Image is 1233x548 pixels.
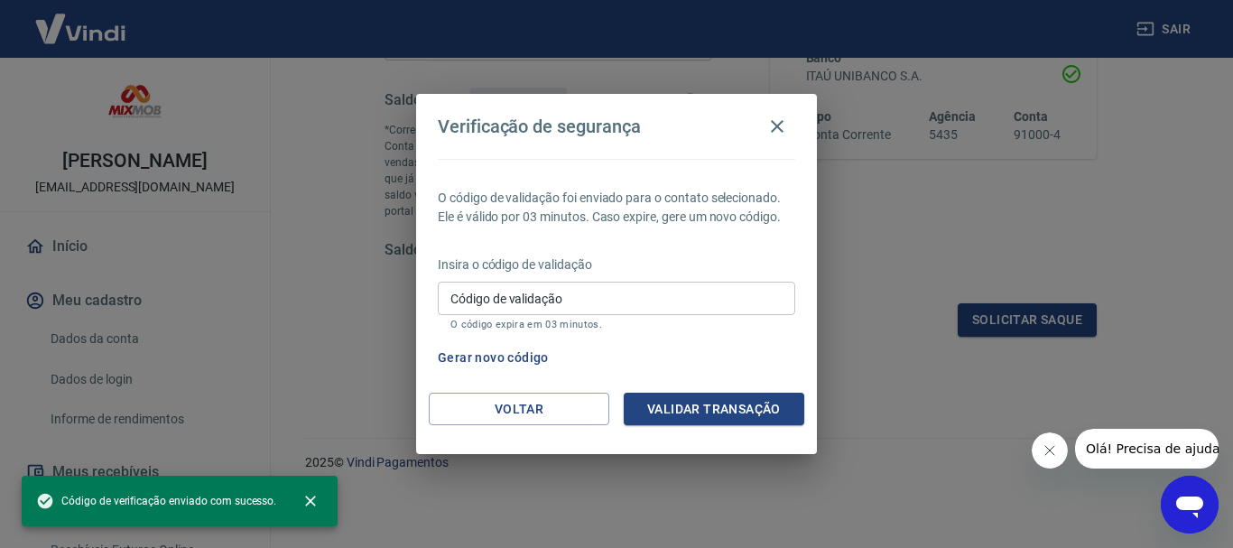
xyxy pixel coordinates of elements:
button: Gerar novo código [431,341,556,375]
iframe: Mensagem da empresa [1075,429,1219,469]
iframe: Fechar mensagem [1032,432,1068,469]
button: Validar transação [624,393,804,426]
span: Código de verificação enviado com sucesso. [36,492,276,510]
span: Olá! Precisa de ajuda? [11,13,152,27]
button: Voltar [429,393,609,426]
iframe: Botão para abrir a janela de mensagens [1161,476,1219,534]
h4: Verificação de segurança [438,116,641,137]
p: O código expira em 03 minutos. [450,319,783,330]
p: Insira o código de validação [438,255,795,274]
button: close [291,481,330,521]
p: O código de validação foi enviado para o contato selecionado. Ele é válido por 03 minutos. Caso e... [438,189,795,227]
